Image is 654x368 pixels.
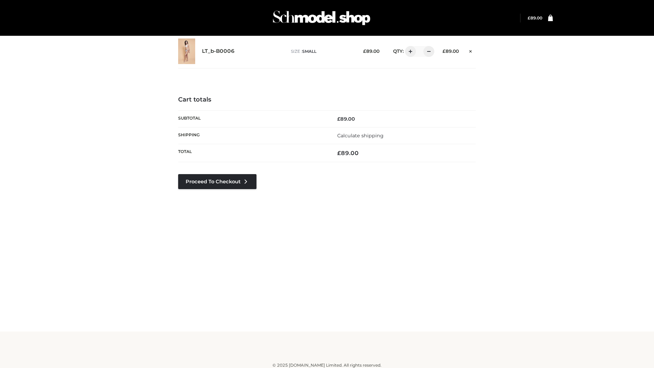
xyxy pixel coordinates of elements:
a: LT_b-B0006 [202,48,235,55]
bdi: 89.00 [337,150,359,156]
a: £89.00 [528,15,542,20]
span: £ [528,15,530,20]
span: £ [337,150,341,156]
span: £ [363,48,366,54]
span: SMALL [302,49,316,54]
p: size : [291,48,353,55]
span: £ [337,116,340,122]
th: Total [178,144,327,162]
th: Shipping [178,127,327,144]
bdi: 89.00 [337,116,355,122]
a: Calculate shipping [337,133,384,139]
th: Subtotal [178,110,327,127]
img: LT_b-B0006 - SMALL [178,39,195,64]
div: QTY: [386,46,432,57]
span: £ [442,48,446,54]
a: Proceed to Checkout [178,174,256,189]
img: Schmodel Admin 964 [270,4,373,31]
a: Remove this item [466,46,476,55]
bdi: 89.00 [528,15,542,20]
bdi: 89.00 [363,48,379,54]
bdi: 89.00 [442,48,459,54]
h4: Cart totals [178,96,476,104]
